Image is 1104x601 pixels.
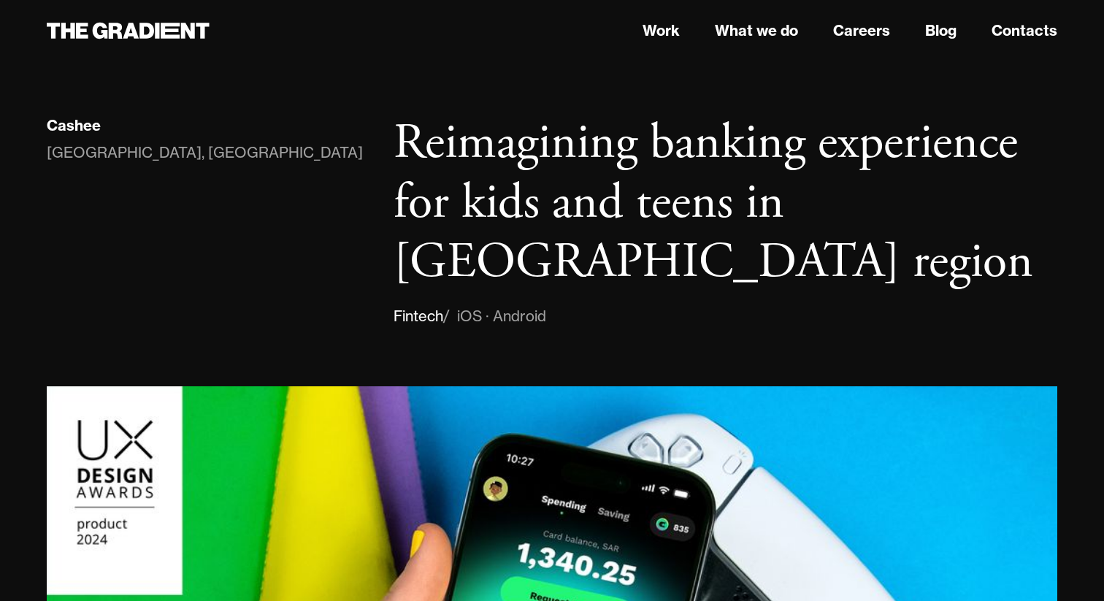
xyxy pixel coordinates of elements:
[643,20,680,42] a: Work
[715,20,798,42] a: What we do
[394,114,1057,293] h1: Reimagining banking experience for kids and teens in [GEOGRAPHIC_DATA] region
[443,305,546,328] div: / iOS · Android
[47,116,101,135] div: Cashee
[992,20,1057,42] a: Contacts
[925,20,957,42] a: Blog
[833,20,890,42] a: Careers
[394,305,443,328] div: Fintech
[47,141,363,164] div: [GEOGRAPHIC_DATA], [GEOGRAPHIC_DATA]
